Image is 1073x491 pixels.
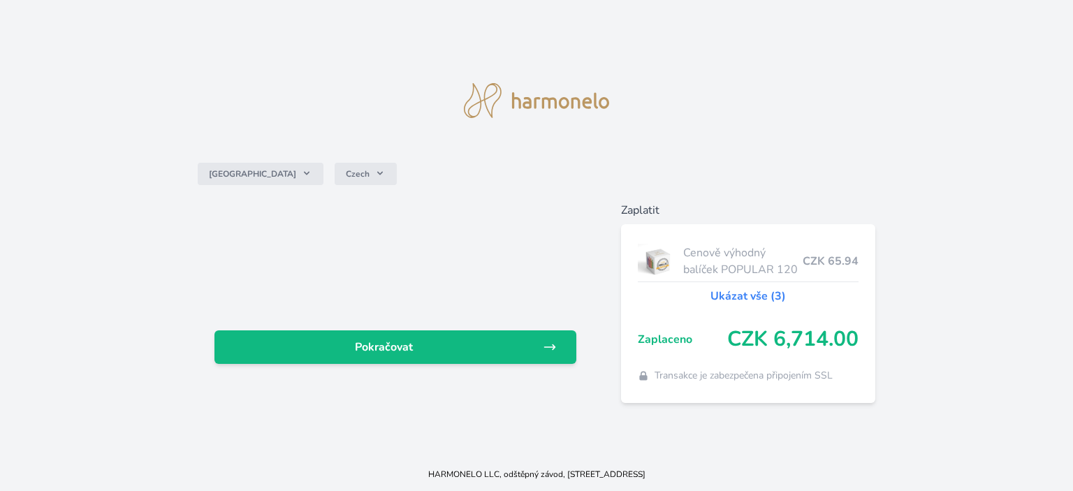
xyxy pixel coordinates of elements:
span: CZK 65.94 [803,253,859,270]
img: popular.jpg [638,244,678,279]
button: Czech [335,163,397,185]
span: Transakce je zabezpečena připojením SSL [655,369,833,383]
a: Pokračovat [214,330,576,364]
span: Czech [346,168,370,179]
span: CZK 6,714.00 [727,327,859,352]
span: Pokračovat [226,339,543,356]
span: Zaplaceno [638,331,727,348]
span: [GEOGRAPHIC_DATA] [209,168,296,179]
a: Ukázat vše (3) [710,288,786,305]
span: Cenově výhodný balíček POPULAR 120 [683,244,803,278]
img: logo.svg [464,83,609,118]
h6: Zaplatit [621,202,875,219]
button: [GEOGRAPHIC_DATA] [198,163,323,185]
